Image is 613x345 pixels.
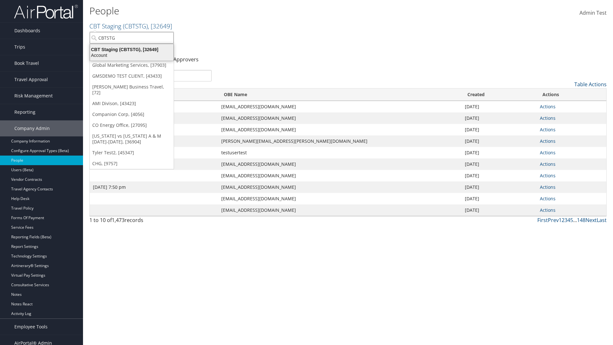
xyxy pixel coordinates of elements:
[90,158,174,169] a: CHG, [9757]
[564,217,567,224] a: 3
[574,81,607,88] a: Table Actions
[462,204,537,216] td: [DATE]
[89,216,212,227] div: 1 to 10 of records
[540,184,556,190] a: Actions
[14,4,78,19] img: airportal-logo.png
[540,195,556,202] a: Actions
[540,149,556,156] a: Actions
[567,217,570,224] a: 4
[462,158,537,170] td: [DATE]
[86,52,177,58] div: Account
[90,109,174,120] a: Companion Corp, [4056]
[540,207,556,213] a: Actions
[462,135,537,147] td: [DATE]
[218,101,462,112] td: [EMAIL_ADDRESS][DOMAIN_NAME]
[540,103,556,110] a: Actions
[90,120,174,131] a: CO Energy Office, [27095]
[579,3,607,23] a: Admin Test
[90,71,174,81] a: GMSDEMO TEST CLIENT, [43433]
[90,32,174,44] input: Search Accounts
[462,193,537,204] td: [DATE]
[579,9,607,16] span: Admin Test
[559,217,562,224] a: 1
[573,217,577,224] span: …
[570,217,573,224] a: 5
[218,204,462,216] td: [EMAIL_ADDRESS][DOMAIN_NAME]
[14,55,39,71] span: Book Travel
[14,88,53,104] span: Risk Management
[462,147,537,158] td: [DATE]
[14,72,48,88] span: Travel Approval
[586,217,597,224] a: Next
[14,39,25,55] span: Trips
[597,217,607,224] a: Last
[218,88,462,101] th: OBE Name: activate to sort column ascending
[548,217,559,224] a: Prev
[218,135,462,147] td: [PERSON_NAME][EMAIL_ADDRESS][PERSON_NAME][DOMAIN_NAME]
[577,217,586,224] a: 148
[90,98,174,109] a: AMI Divison, [43423]
[462,112,537,124] td: [DATE]
[218,147,462,158] td: testusertest
[218,124,462,135] td: [EMAIL_ADDRESS][DOMAIN_NAME]
[90,147,174,158] a: Tyler Test2, [45347]
[540,161,556,167] a: Actions
[14,120,50,136] span: Company Admin
[14,23,40,39] span: Dashboards
[173,56,199,63] a: Approvers
[462,170,537,181] td: [DATE]
[89,4,434,18] h1: People
[537,217,548,224] a: First
[462,88,537,101] th: Created: activate to sort column ascending
[123,22,148,30] span: ( CBTSTG )
[90,131,174,147] a: [US_STATE] vs [US_STATE] A & M [DATE]-[DATE], [36904]
[562,217,564,224] a: 2
[462,181,537,193] td: [DATE]
[540,172,556,179] a: Actions
[218,170,462,181] td: [EMAIL_ADDRESS][DOMAIN_NAME]
[89,22,172,30] a: CBT Staging
[462,124,537,135] td: [DATE]
[218,112,462,124] td: [EMAIL_ADDRESS][DOMAIN_NAME]
[540,115,556,121] a: Actions
[537,88,606,101] th: Actions
[90,181,218,193] td: [DATE] 7:50 pm
[540,126,556,133] a: Actions
[14,104,35,120] span: Reporting
[218,181,462,193] td: [EMAIL_ADDRESS][DOMAIN_NAME]
[86,47,177,52] div: CBT Staging (CBTSTG), [32649]
[14,319,48,335] span: Employee Tools
[90,60,174,71] a: Global Marketing Services, [37903]
[218,193,462,204] td: [EMAIL_ADDRESS][DOMAIN_NAME]
[540,138,556,144] a: Actions
[148,22,172,30] span: , [ 32649 ]
[90,81,174,98] a: [PERSON_NAME] Business Travel, [72]
[218,158,462,170] td: [EMAIL_ADDRESS][DOMAIN_NAME]
[112,217,125,224] span: 1,473
[462,101,537,112] td: [DATE]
